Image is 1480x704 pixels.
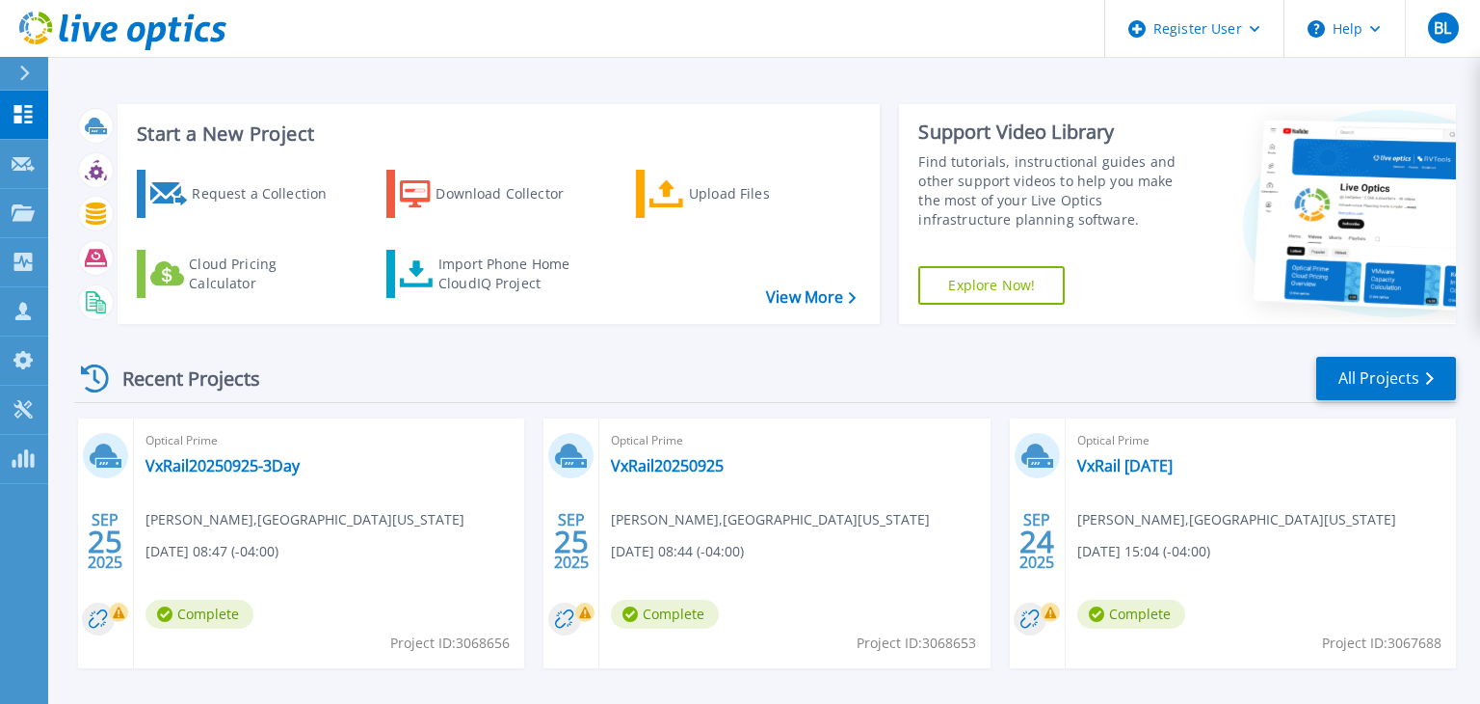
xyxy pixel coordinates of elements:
div: SEP 2025 [1018,506,1055,577]
div: Cloud Pricing Calculator [189,255,343,293]
div: Request a Collection [192,175,346,213]
a: VxRail20250925-3Day [145,456,300,475]
span: Complete [145,600,253,629]
span: [PERSON_NAME] , [GEOGRAPHIC_DATA][US_STATE] [611,509,930,530]
span: [PERSON_NAME] , [GEOGRAPHIC_DATA][US_STATE] [145,509,464,530]
span: Project ID: 3067688 [1322,633,1441,654]
a: Request a Collection [137,170,352,218]
a: Explore Now! [918,266,1065,305]
div: Support Video Library [918,120,1198,145]
span: Optical Prime [1077,430,1444,451]
div: SEP 2025 [87,506,123,577]
a: VxRail20250925 [611,456,724,475]
span: Project ID: 3068653 [857,633,976,654]
span: Optical Prime [145,430,513,451]
a: VxRail [DATE] [1077,456,1173,475]
div: Recent Projects [74,355,286,402]
h3: Start a New Project [137,123,856,145]
span: 24 [1019,533,1054,550]
span: 25 [554,533,589,550]
div: SEP 2025 [553,506,590,577]
span: Project ID: 3068656 [390,633,510,654]
span: BL [1434,20,1451,36]
span: Complete [611,600,719,629]
span: Optical Prime [611,430,978,451]
span: 25 [88,533,122,550]
span: Complete [1077,600,1185,629]
div: Download Collector [436,175,590,213]
a: Download Collector [386,170,601,218]
a: View More [766,288,856,307]
div: Find tutorials, instructional guides and other support videos to help you make the most of your L... [918,152,1198,230]
a: All Projects [1316,357,1456,400]
span: [PERSON_NAME] , [GEOGRAPHIC_DATA][US_STATE] [1077,509,1396,530]
div: Import Phone Home CloudIQ Project [438,255,589,293]
a: Cloud Pricing Calculator [137,250,352,298]
span: [DATE] 08:47 (-04:00) [145,541,278,562]
span: [DATE] 15:04 (-04:00) [1077,541,1210,562]
span: [DATE] 08:44 (-04:00) [611,541,744,562]
a: Upload Files [636,170,851,218]
div: Upload Files [689,175,843,213]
